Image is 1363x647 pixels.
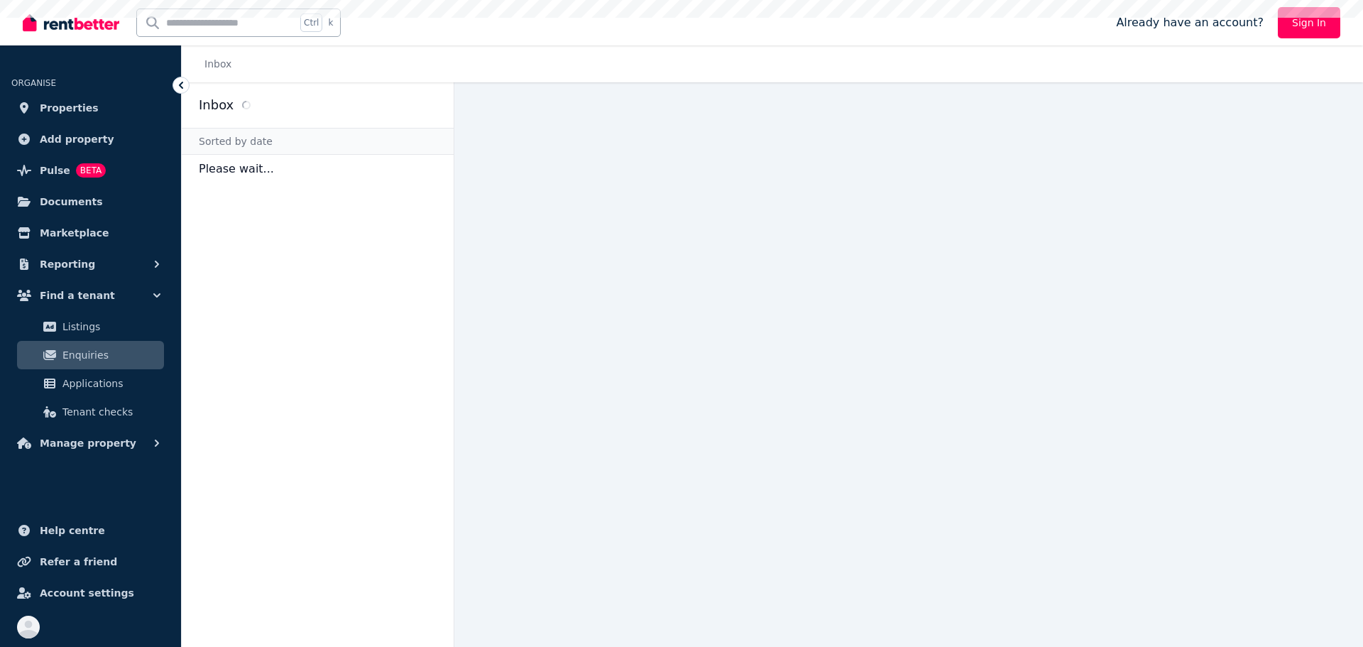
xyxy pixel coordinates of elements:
span: k [328,17,333,28]
span: Already have an account? [1116,14,1264,31]
span: Find a tenant [40,287,115,304]
button: Manage property [11,429,170,457]
a: Inbox [204,58,231,70]
a: Add property [11,125,170,153]
span: Enquiries [62,347,158,364]
a: Properties [11,94,170,122]
button: Find a tenant [11,281,170,310]
a: Listings [17,312,164,341]
button: Reporting [11,250,170,278]
a: Tenant checks [17,398,164,426]
a: Applications [17,369,164,398]
span: Account settings [40,585,134,602]
span: Refer a friend [40,553,117,570]
a: Sign In [1278,7,1340,38]
span: Reporting [40,256,95,273]
a: Documents [11,187,170,216]
span: Manage property [40,435,136,452]
a: Help centre [11,516,170,545]
h2: Inbox [199,95,234,115]
p: Please wait... [182,155,454,183]
div: Sorted by date [182,128,454,155]
span: Tenant checks [62,403,158,420]
a: PulseBETA [11,156,170,185]
nav: Breadcrumb [182,45,248,82]
a: Marketplace [11,219,170,247]
span: Pulse [40,162,70,179]
span: Add property [40,131,114,148]
a: Refer a friend [11,548,170,576]
img: RentBetter [23,12,119,33]
span: Applications [62,375,158,392]
span: Marketplace [40,224,109,241]
span: Listings [62,318,158,335]
a: Enquiries [17,341,164,369]
span: Properties [40,99,99,116]
span: Help centre [40,522,105,539]
span: Ctrl [300,13,322,32]
a: Account settings [11,579,170,607]
span: BETA [76,163,106,178]
span: ORGANISE [11,78,56,88]
span: Documents [40,193,103,210]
